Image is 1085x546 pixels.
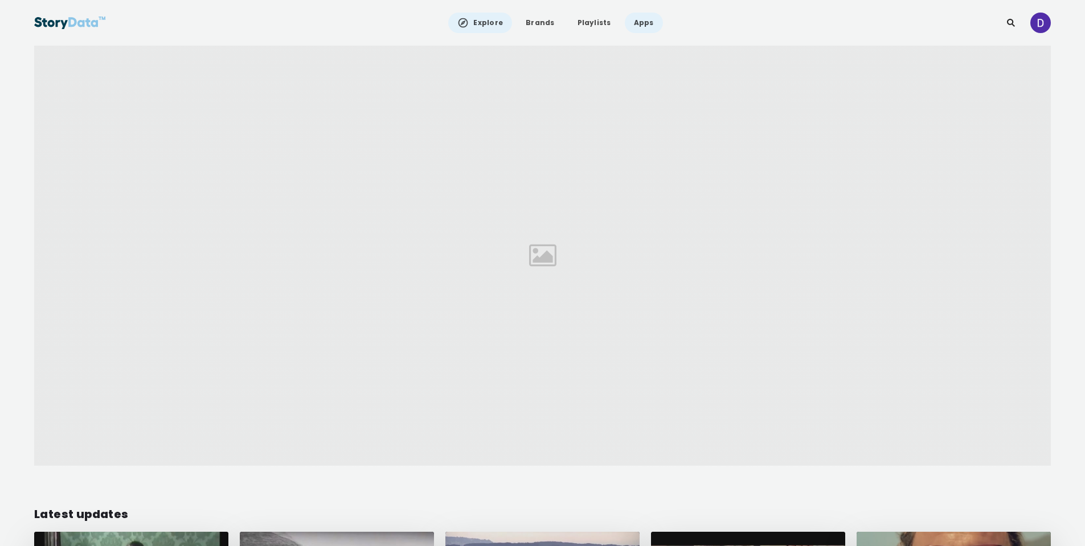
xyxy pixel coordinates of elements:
[34,13,106,33] img: StoryData Logo
[34,506,1051,523] div: Latest updates
[625,13,663,33] a: Apps
[448,13,512,33] a: Explore
[517,13,563,33] a: Brands
[1030,13,1051,33] img: ACg8ocKzwPDiA-G5ZA1Mflw8LOlJAqwuiocHy5HQ8yAWPW50gy9RiA=s96-c
[568,13,620,33] a: Playlists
